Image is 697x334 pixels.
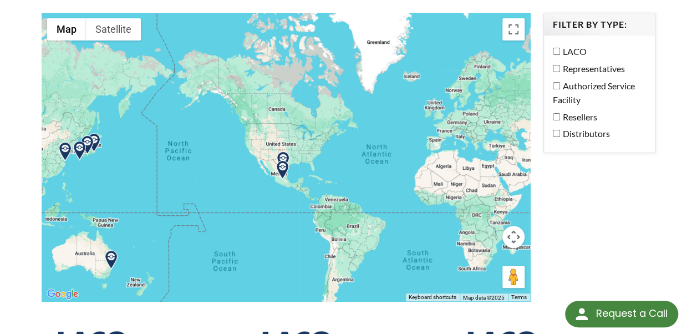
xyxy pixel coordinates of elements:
div: Request a Call [596,301,667,326]
button: Drag Pegman onto the map to open Street View [502,266,525,288]
a: Terms (opens in new tab) [511,294,527,300]
a: Open this area in Google Maps (opens a new window) [44,287,81,301]
label: Representatives [553,62,640,76]
input: LACO [553,48,560,55]
button: Show satellite imagery [86,18,141,41]
label: Distributors [553,126,640,141]
img: round button [573,305,591,323]
label: Authorized Service Facility [553,79,640,107]
button: Show street map [47,18,86,41]
img: Google [44,287,81,301]
span: Map data ©2025 [463,295,505,301]
h4: Filter by Type: [553,19,646,31]
input: Representatives [553,65,560,72]
label: Resellers [553,110,640,124]
input: Authorized Service Facility [553,82,560,89]
button: Keyboard shortcuts [409,293,456,301]
button: Toggle fullscreen view [502,18,525,41]
div: Request a Call [565,301,678,327]
label: LACO [553,44,640,59]
input: Resellers [553,113,560,120]
input: Distributors [553,130,560,137]
button: Map camera controls [502,226,525,248]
